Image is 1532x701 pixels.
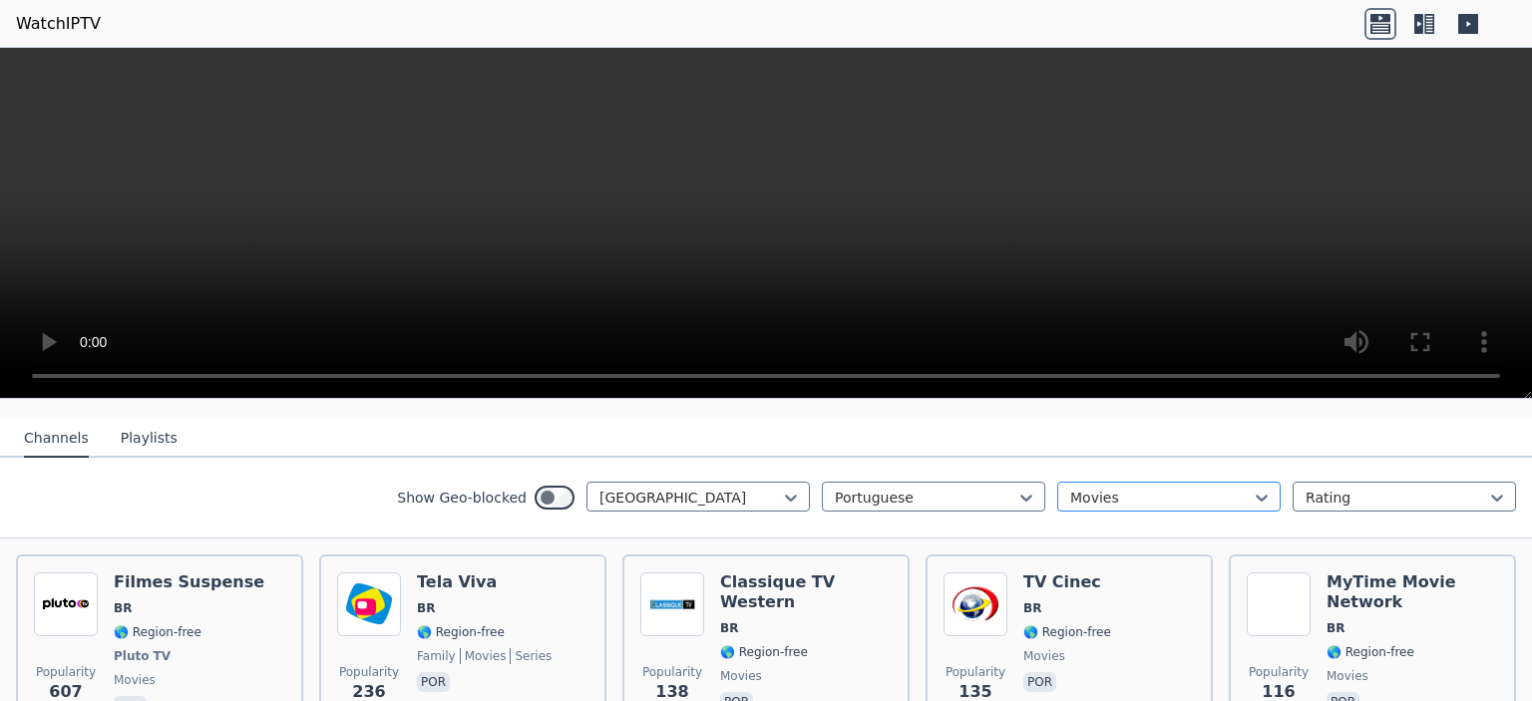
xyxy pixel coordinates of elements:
span: BR [114,600,132,616]
span: Popularity [36,664,96,680]
span: family [417,648,456,664]
img: Filmes Suspense [34,572,98,636]
span: movies [720,668,762,684]
img: TV Cinec [944,572,1007,636]
span: BR [1023,600,1041,616]
span: 🌎 Region-free [417,624,505,640]
span: movies [1327,668,1368,684]
span: BR [1327,620,1344,636]
img: MyTime Movie Network [1247,572,1311,636]
span: Popularity [946,664,1005,680]
p: por [417,672,450,692]
img: Classique TV Western [640,572,704,636]
p: por [1023,672,1056,692]
span: Popularity [339,664,399,680]
span: Pluto TV [114,648,171,664]
button: Channels [24,420,89,458]
h6: Tela Viva [417,572,552,592]
h6: MyTime Movie Network [1327,572,1498,612]
label: Show Geo-blocked [397,488,527,508]
span: 🌎 Region-free [1023,624,1111,640]
span: BR [720,620,738,636]
span: 🌎 Region-free [720,644,808,660]
span: BR [417,600,435,616]
h6: Classique TV Western [720,572,892,612]
span: 🌎 Region-free [114,624,201,640]
span: movies [114,672,156,688]
span: series [510,648,552,664]
span: 🌎 Region-free [1327,644,1414,660]
span: movies [460,648,507,664]
button: Playlists [121,420,178,458]
h6: TV Cinec [1023,572,1111,592]
a: WatchIPTV [16,12,101,36]
span: Popularity [642,664,702,680]
img: Tela Viva [337,572,401,636]
span: Popularity [1249,664,1309,680]
span: movies [1023,648,1065,664]
h6: Filmes Suspense [114,572,264,592]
